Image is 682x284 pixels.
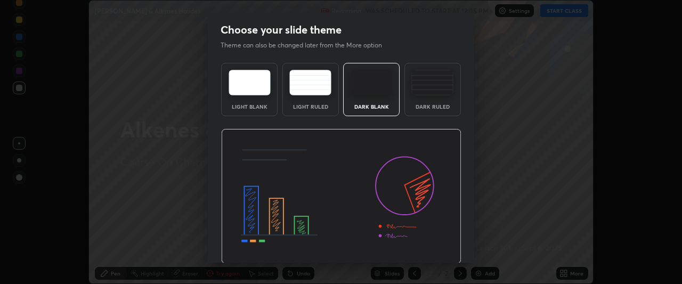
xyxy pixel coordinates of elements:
p: Theme can also be changed later from the More option [221,40,393,50]
div: Light Ruled [289,104,332,109]
h2: Choose your slide theme [221,23,342,37]
img: darkTheme.f0cc69e5.svg [351,70,393,95]
div: Dark Ruled [411,104,454,109]
img: lightRuledTheme.5fabf969.svg [289,70,331,95]
div: Light Blank [228,104,271,109]
img: lightTheme.e5ed3b09.svg [229,70,271,95]
div: Dark Blank [350,104,393,109]
img: darkRuledTheme.de295e13.svg [411,70,453,95]
img: darkThemeBanner.d06ce4a2.svg [221,129,461,264]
